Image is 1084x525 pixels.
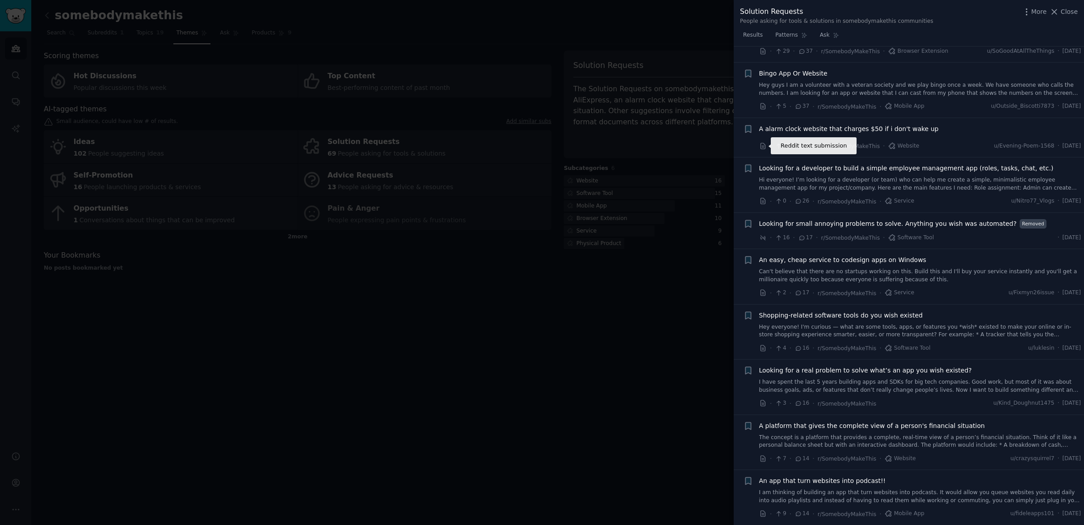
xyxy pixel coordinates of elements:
[759,378,1081,394] a: I have spent the last 5 years building apps and SDKs for big tech companies. Good work, but most ...
[987,47,1055,55] span: u/SoGoodAtAllTheThings
[812,288,814,298] span: ·
[775,510,786,518] span: 9
[770,233,772,242] span: ·
[790,343,791,353] span: ·
[770,102,772,111] span: ·
[740,17,933,25] div: People asking for tools & solutions in somebodymakethis communities
[770,509,772,519] span: ·
[818,104,877,110] span: r/SomebodyMakeThis
[759,219,1017,229] a: Looking for small annoying problems to solve. Anything you wish was automated?
[759,255,926,265] a: An easy, cheap service to codesign apps on Windows
[1058,455,1059,463] span: ·
[793,233,795,242] span: ·
[794,344,809,352] span: 16
[1063,197,1081,205] span: [DATE]
[885,510,924,518] span: Mobile App
[740,28,766,47] a: Results
[816,141,818,151] span: ·
[993,399,1055,407] span: u/Kind_Doughnut1475
[1058,102,1059,110] span: ·
[794,455,809,463] span: 14
[991,102,1055,110] span: u/Outside_Biscotti7873
[759,434,1081,449] a: The concept is a platform that provides a complete, real-time view of a person’s financial situat...
[770,454,772,463] span: ·
[790,399,791,408] span: ·
[1010,510,1055,518] span: u/fideleapps101
[770,399,772,408] span: ·
[812,102,814,111] span: ·
[1063,234,1081,242] span: [DATE]
[790,102,791,111] span: ·
[817,28,842,47] a: Ask
[821,143,880,149] span: r/SomebodyMakeThis
[759,124,939,134] a: A alarm clock website that charges $50 if i don't wake up
[812,343,814,353] span: ·
[759,164,1054,173] a: Looking for a developer to build a simple employee management app (roles, tasks, chat, etc.)
[1063,455,1081,463] span: [DATE]
[759,366,972,375] a: Looking for a real problem to solve what’s an app you wish existed?
[879,288,881,298] span: ·
[1058,510,1059,518] span: ·
[775,289,786,297] span: 2
[759,311,923,320] a: Shopping-related software tools do you wish existed
[790,509,791,519] span: ·
[885,197,914,205] span: Service
[1020,219,1046,229] span: Removed
[818,456,877,462] span: r/SomebodyMakeThis
[775,47,790,55] span: 29
[818,345,877,351] span: r/SomebodyMakeThis
[759,323,1081,339] a: Hey everyone! I'm curious — what are some tools, apps, or features you *wish* existed to make you...
[770,141,772,151] span: ·
[759,421,985,431] a: A platform that gives the complete view of a person's financial situation
[1061,7,1078,17] span: Close
[883,141,885,151] span: ·
[790,454,791,463] span: ·
[759,176,1081,192] a: Hi everyone! I’m looking for a developer (or team) who can help me create a simple, minimalistic ...
[772,28,810,47] a: Patterns
[821,48,880,55] span: r/SomebodyMakeThis
[775,197,786,205] span: 0
[885,344,931,352] span: Software Tool
[1063,142,1081,150] span: [DATE]
[775,31,798,39] span: Patterns
[888,142,920,150] span: Website
[798,234,813,242] span: 17
[794,510,809,518] span: 14
[740,6,933,17] div: Solution Requests
[1063,344,1081,352] span: [DATE]
[775,344,786,352] span: 4
[879,197,881,206] span: ·
[794,197,809,205] span: 26
[790,288,791,298] span: ·
[798,142,813,150] span: 28
[798,47,813,55] span: 37
[775,234,790,242] span: 16
[1058,289,1059,297] span: ·
[1063,47,1081,55] span: [DATE]
[770,47,772,56] span: ·
[1058,197,1059,205] span: ·
[816,233,818,242] span: ·
[1010,455,1055,463] span: u/crazysquirrel7
[1058,234,1059,242] span: ·
[1022,7,1047,17] button: More
[883,47,885,56] span: ·
[888,234,934,242] span: Software Tool
[879,454,881,463] span: ·
[1063,102,1081,110] span: [DATE]
[790,197,791,206] span: ·
[759,81,1081,97] a: Hey guys I am a volunteer with a veteran society and we play bingo once a week. We have someone w...
[794,289,809,297] span: 17
[818,401,877,407] span: r/SomebodyMakeThis
[743,31,763,39] span: Results
[770,288,772,298] span: ·
[793,47,795,56] span: ·
[759,69,828,78] a: Bingo App Or Website
[818,290,877,296] span: r/SomebodyMakeThis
